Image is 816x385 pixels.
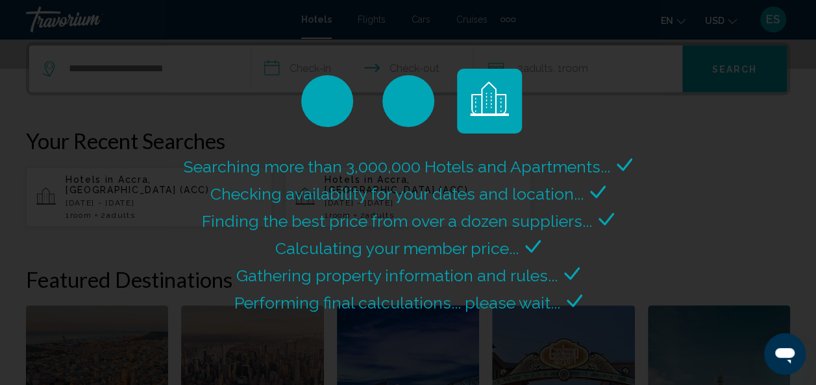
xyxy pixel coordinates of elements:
span: Searching more than 3,000,000 Hotels and Apartments... [184,157,610,176]
span: Finding the best price from over a dozen suppliers... [202,211,592,231]
span: Calculating your member price... [275,239,519,258]
span: Gathering property information and rules... [236,266,558,285]
span: Performing final calculations... please wait... [234,293,560,312]
iframe: Button to launch messaging window [764,333,806,375]
span: Checking availability for your dates and location... [210,184,584,204]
